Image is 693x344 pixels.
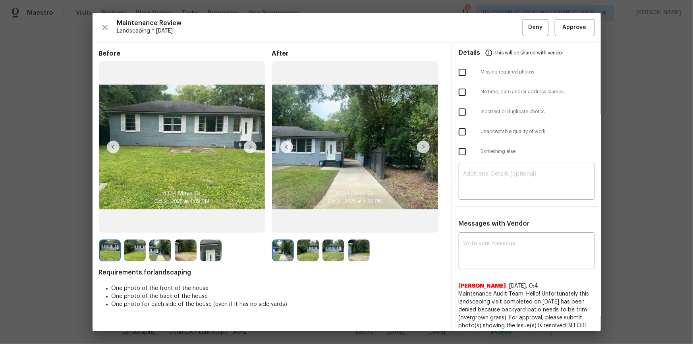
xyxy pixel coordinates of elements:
[417,141,430,153] img: right-chevron-button-url
[452,122,601,142] div: Unacceptable quality of work
[459,282,506,290] span: [PERSON_NAME]
[112,300,445,308] li: One photo for each side of the house (even if it has no side yards)
[117,19,523,27] span: Maintenance Review
[244,141,257,153] img: right-chevron-button-url
[555,19,595,36] button: Approve
[280,141,293,153] img: left-chevron-button-url
[117,27,523,35] span: Landscaping * [DATE]
[107,141,120,153] img: left-chevron-button-url
[459,43,480,62] span: Details
[481,108,595,115] span: Incorrect or duplicate photos
[99,50,272,58] span: Before
[452,102,601,122] div: Incorrect or duplicate photos
[452,62,601,82] div: Missing required photos
[112,284,445,292] li: One photo of the front of the house
[99,269,445,276] span: Requirements for landscaping
[452,82,601,102] div: No time, date and/or address stamps
[272,50,445,58] span: After
[481,69,595,75] span: Missing required photos
[112,292,445,300] li: One photo of the back of the house
[528,23,542,33] span: Deny
[510,283,539,289] span: [DATE], 0:4
[494,43,563,62] span: This will be shared with vendor
[481,128,595,135] span: Unacceptable quality of work
[563,23,587,33] span: Approve
[459,220,530,227] span: Messages with Vendor
[452,142,601,162] div: Something else
[481,89,595,95] span: No time, date and/or address stamps
[481,148,595,155] span: Something else
[523,19,548,36] button: Deny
